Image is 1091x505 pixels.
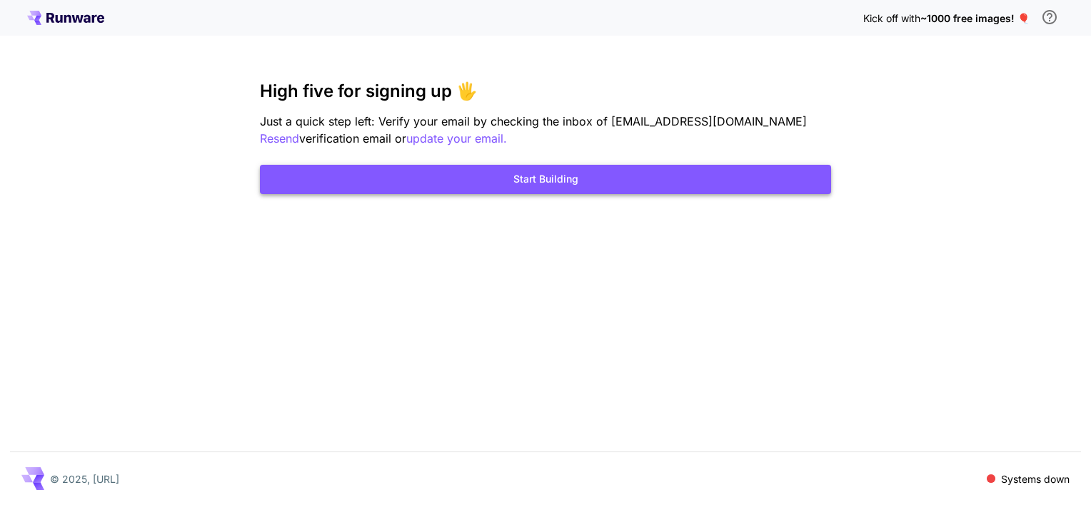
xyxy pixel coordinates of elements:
[863,12,920,24] span: Kick off with
[260,165,831,194] button: Start Building
[260,81,831,101] h3: High five for signing up 🖐️
[299,131,406,146] span: verification email or
[1035,3,1064,31] button: In order to qualify for free credit, you need to sign up with a business email address and click ...
[1001,471,1070,486] p: Systems down
[260,130,299,148] button: Resend
[406,130,507,148] button: update your email.
[260,114,807,128] span: Just a quick step left: Verify your email by checking the inbox of [EMAIL_ADDRESS][DOMAIN_NAME]
[50,471,119,486] p: © 2025, [URL]
[920,12,1030,24] span: ~1000 free images! 🎈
